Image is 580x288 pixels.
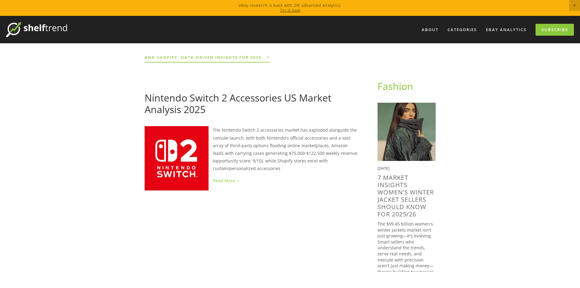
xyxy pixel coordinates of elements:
[145,126,209,190] img: Nintendo Switch 2 Accessories US Market Analysis 2025
[145,81,158,87] a: [DATE]
[378,103,436,161] img: 7 Market Insights Women's Winter Jacket Sellers Should Know for 2025/26
[378,173,434,218] a: 7 Market Insights Women's Winter Jacket Sellers Should Know for 2025/26
[536,24,574,36] a: Subscribe
[378,221,436,281] p: The $99.45 billion women's winter jackets market isn't just growing—it's evolving. Smart sellers ...
[378,80,413,93] a: Fashion
[280,7,300,13] a: Try it now
[418,25,442,35] a: About
[378,165,389,171] time: [DATE]
[145,91,331,116] a: Nintendo Switch 2 Accessories US Market Analysis 2025
[6,22,67,37] img: ShelfTrend
[444,25,481,35] div: Categories
[145,54,270,60] span: and Shopify. Data-driven insights for 2025.
[145,52,270,62] a: and Shopify. Data-driven insights for 2025.
[482,25,530,35] a: eBay Analytics
[145,126,358,172] p: The Nintendo Switch 2 accessories market has exploded alongside the console launch, with both Nin...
